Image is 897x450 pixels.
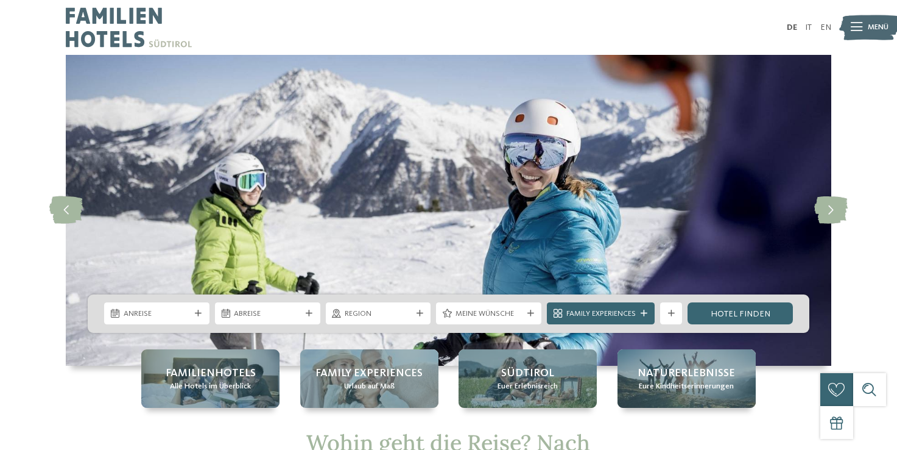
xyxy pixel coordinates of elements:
[868,22,888,33] span: Menü
[501,366,554,381] span: Südtirol
[820,23,831,32] a: EN
[566,309,636,320] span: Family Experiences
[498,381,558,392] span: Euer Erlebnisreich
[124,309,191,320] span: Anreise
[345,309,412,320] span: Region
[639,381,734,392] span: Eure Kindheitserinnerungen
[234,309,301,320] span: Abreise
[141,349,280,408] a: Familienhotel an der Piste = Spaß ohne Ende Familienhotels Alle Hotels im Überblick
[315,366,423,381] span: Family Experiences
[66,55,831,366] img: Familienhotel an der Piste = Spaß ohne Ende
[805,23,812,32] a: IT
[638,366,735,381] span: Naturerlebnisse
[617,349,756,408] a: Familienhotel an der Piste = Spaß ohne Ende Naturerlebnisse Eure Kindheitserinnerungen
[170,381,251,392] span: Alle Hotels im Überblick
[456,309,522,320] span: Meine Wünsche
[688,302,793,324] a: Hotel finden
[166,366,256,381] span: Familienhotels
[344,381,395,392] span: Urlaub auf Maß
[459,349,597,408] a: Familienhotel an der Piste = Spaß ohne Ende Südtirol Euer Erlebnisreich
[787,23,797,32] a: DE
[300,349,438,408] a: Familienhotel an der Piste = Spaß ohne Ende Family Experiences Urlaub auf Maß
